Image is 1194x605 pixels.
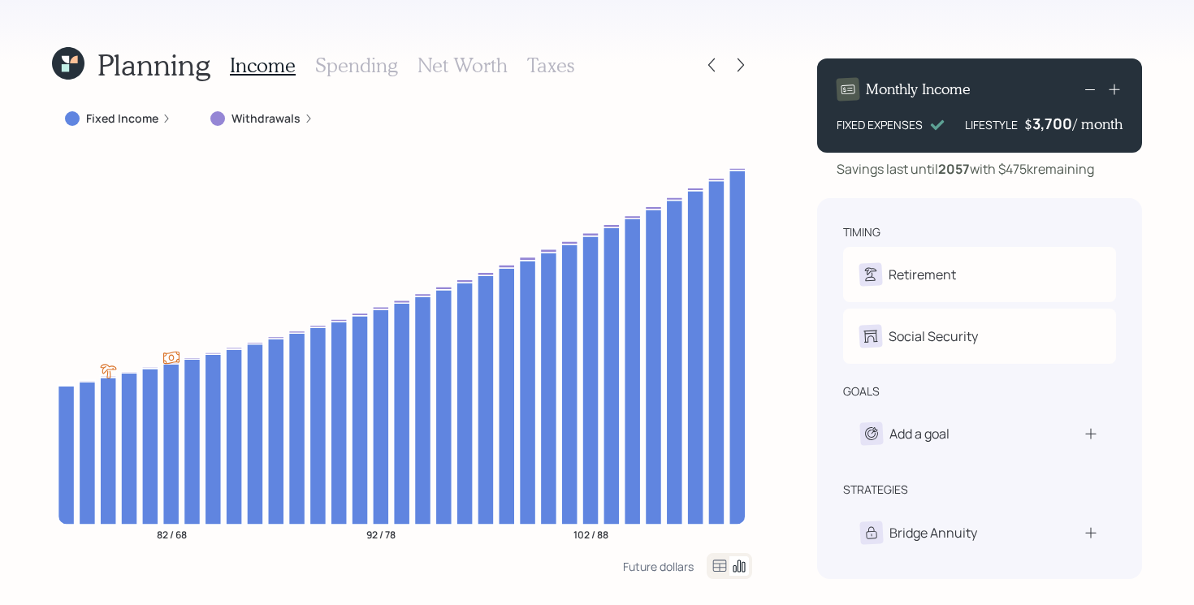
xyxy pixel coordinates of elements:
[938,160,970,178] b: 2057
[866,80,971,98] h4: Monthly Income
[837,116,923,133] div: FIXED EXPENSES
[889,326,978,346] div: Social Security
[366,527,396,541] tspan: 92 / 78
[843,224,880,240] div: timing
[231,110,301,127] label: Withdrawals
[1024,115,1032,133] h4: $
[1032,114,1073,133] div: 3,700
[573,527,608,541] tspan: 102 / 88
[527,54,574,77] h3: Taxes
[623,559,694,574] div: Future dollars
[157,527,187,541] tspan: 82 / 68
[417,54,508,77] h3: Net Worth
[1073,115,1123,133] h4: / month
[315,54,398,77] h3: Spending
[86,110,158,127] label: Fixed Income
[889,424,950,443] div: Add a goal
[97,47,210,82] h1: Planning
[889,265,956,284] div: Retirement
[843,383,880,400] div: goals
[965,116,1018,133] div: LIFESTYLE
[837,159,1094,179] div: Savings last until with $475k remaining
[230,54,296,77] h3: Income
[843,482,908,498] div: strategies
[889,523,977,542] div: Bridge Annuity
